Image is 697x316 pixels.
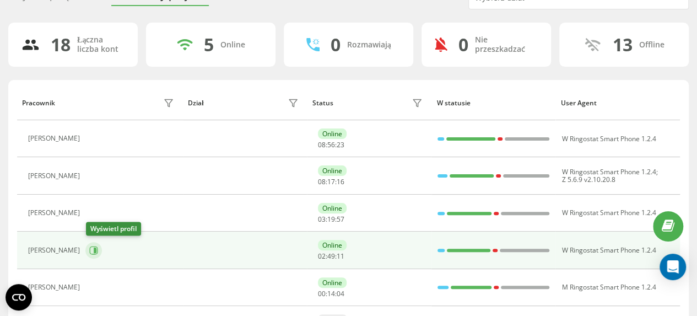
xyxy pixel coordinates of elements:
span: 56 [327,140,335,149]
div: Rozmawiają [347,40,391,50]
div: Offline [639,40,664,50]
div: Status [312,99,333,107]
div: : : [318,216,344,223]
span: 11 [337,251,344,261]
div: 5 [204,34,214,55]
div: Online [220,40,245,50]
span: 16 [337,177,344,186]
div: [PERSON_NAME] [28,209,83,217]
div: [PERSON_NAME] [28,283,83,291]
div: Nie przeszkadzać [475,35,538,54]
div: Wyświetl profil [86,222,141,236]
div: 0 [458,34,468,55]
div: : : [318,253,344,260]
div: [PERSON_NAME] [28,172,83,180]
span: W Ringostat Smart Phone 1.2.4 [561,245,656,255]
span: 00 [318,289,326,298]
div: 13 [613,34,633,55]
span: 49 [327,251,335,261]
span: 23 [337,140,344,149]
span: 57 [337,215,344,224]
div: W statusie [436,99,550,107]
span: W Ringostat Smart Phone 1.2.4 [561,167,656,176]
div: Online [318,277,347,288]
button: Open CMP widget [6,284,32,310]
span: M Ringostat Smart Phone 1.2.4 [561,282,656,292]
div: : : [318,141,344,149]
span: 19 [327,215,335,224]
span: 08 [318,177,326,186]
div: Online [318,128,347,139]
div: 0 [331,34,341,55]
div: Open Intercom Messenger [660,254,686,280]
div: Online [318,203,347,213]
span: 08 [318,140,326,149]
div: User Agent [561,99,675,107]
div: : : [318,178,344,186]
div: [PERSON_NAME] [28,247,83,254]
div: Łączna liczba kont [77,35,125,54]
span: 02 [318,251,326,261]
span: 04 [337,289,344,298]
div: 18 [51,34,71,55]
span: W Ringostat Smart Phone 1.2.4 [561,208,656,217]
span: 17 [327,177,335,186]
span: 14 [327,289,335,298]
span: W Ringostat Smart Phone 1.2.4 [561,134,656,143]
span: 03 [318,215,326,224]
div: [PERSON_NAME] [28,135,83,142]
div: Online [318,240,347,250]
div: Dział [188,99,203,107]
span: Z 5.6.9 v2.10.20.8 [561,175,615,184]
div: Online [318,165,347,176]
div: Pracownik [22,99,55,107]
div: : : [318,290,344,298]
